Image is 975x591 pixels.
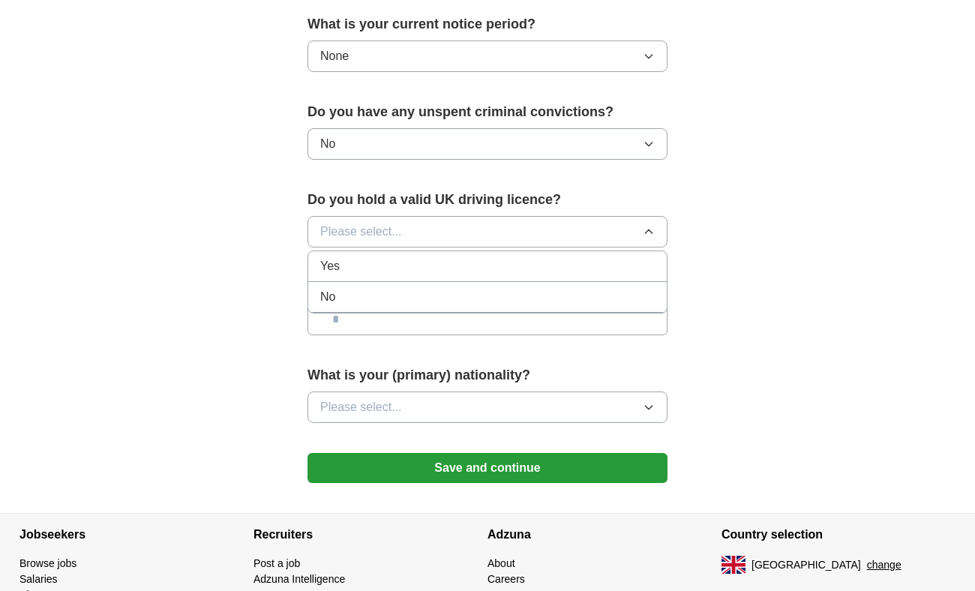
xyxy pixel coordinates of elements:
img: UK flag [721,556,745,574]
span: [GEOGRAPHIC_DATA] [751,557,861,573]
a: Careers [487,573,525,585]
button: No [307,128,667,160]
button: Please select... [307,216,667,247]
a: Post a job [253,557,300,569]
a: Salaries [19,573,58,585]
button: Save and continue [307,453,667,483]
span: None [320,47,349,65]
span: No [320,135,335,153]
button: None [307,40,667,72]
span: Please select... [320,223,402,241]
span: Please select... [320,398,402,416]
label: Do you have any unspent criminal convictions? [307,102,667,122]
a: Adzuna Intelligence [253,573,345,585]
label: What is your current notice period? [307,14,667,34]
label: Do you hold a valid UK driving licence? [307,190,667,210]
button: Please select... [307,391,667,423]
span: No [320,288,335,306]
button: change [867,557,901,573]
span: Yes [320,257,340,275]
a: About [487,557,515,569]
h4: Country selection [721,514,955,556]
label: What is your (primary) nationality? [307,365,667,385]
a: Browse jobs [19,557,76,569]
